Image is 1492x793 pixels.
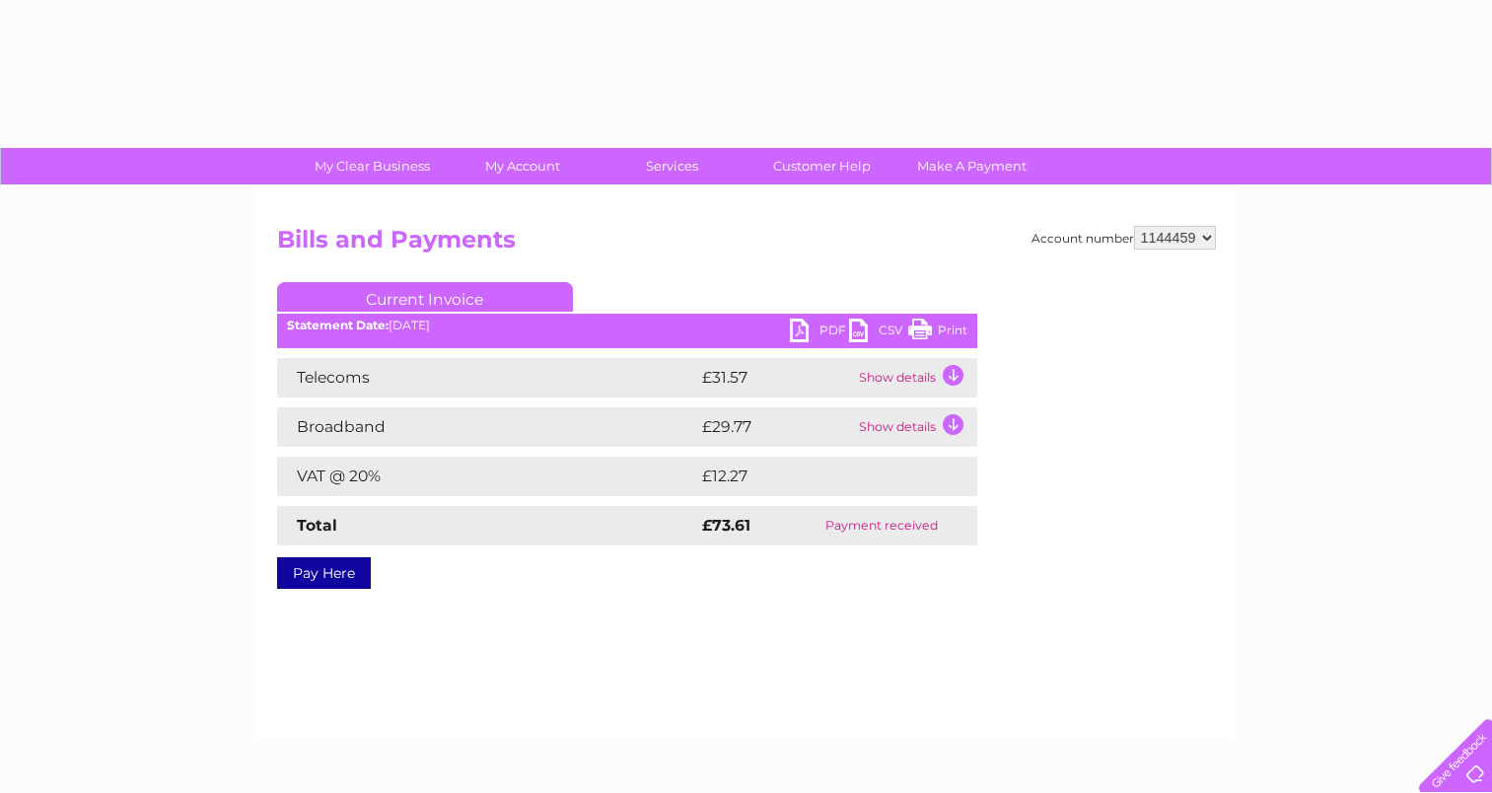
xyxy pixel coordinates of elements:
div: [DATE] [277,319,977,332]
a: My Clear Business [291,148,454,184]
td: Telecoms [277,358,697,397]
a: PDF [790,319,849,347]
a: Print [908,319,967,347]
td: £31.57 [697,358,854,397]
td: Broadband [277,407,697,447]
td: £12.27 [697,457,935,496]
a: CSV [849,319,908,347]
a: Customer Help [741,148,903,184]
a: Current Invoice [277,282,573,312]
strong: £73.61 [702,516,750,535]
a: Make A Payment [890,148,1053,184]
b: Statement Date: [287,318,389,332]
a: My Account [441,148,604,184]
td: £29.77 [697,407,854,447]
td: Payment received [787,506,976,545]
div: Account number [1031,226,1216,250]
td: VAT @ 20% [277,457,697,496]
td: Show details [854,358,977,397]
h2: Bills and Payments [277,226,1216,263]
td: Show details [854,407,977,447]
strong: Total [297,516,337,535]
a: Pay Here [277,557,371,589]
a: Services [591,148,753,184]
